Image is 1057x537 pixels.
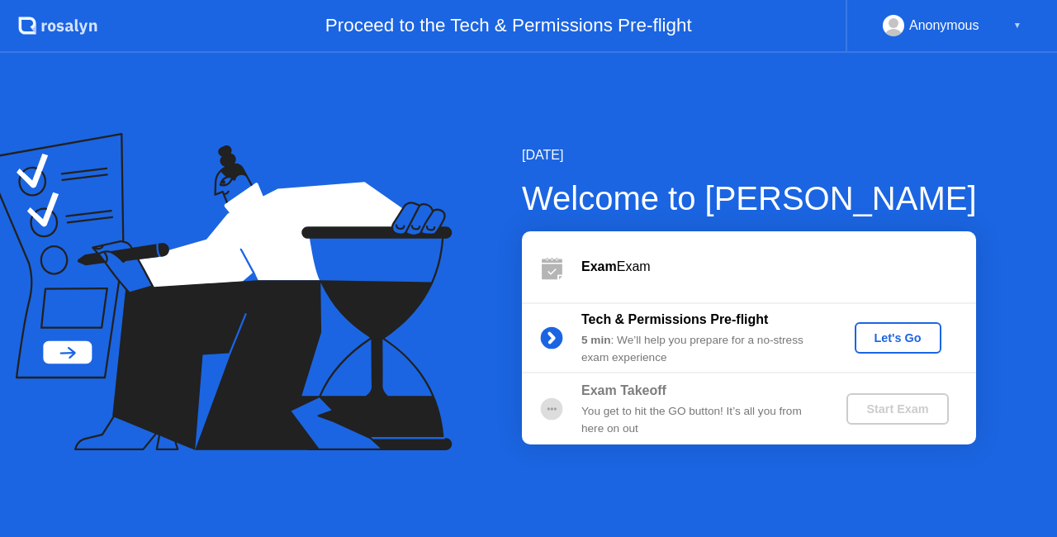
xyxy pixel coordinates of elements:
div: ▼ [1013,15,1021,36]
div: : We’ll help you prepare for a no-stress exam experience [581,332,819,366]
b: Tech & Permissions Pre-flight [581,312,768,326]
div: Exam [581,257,976,277]
div: Welcome to [PERSON_NAME] [522,173,977,223]
div: [DATE] [522,145,977,165]
b: Exam Takeoff [581,383,666,397]
button: Let's Go [855,322,941,354]
button: Start Exam [846,393,948,425]
b: 5 min [581,334,611,346]
div: You get to hit the GO button! It’s all you from here on out [581,403,819,437]
div: Start Exam [853,402,941,416]
b: Exam [581,259,617,273]
div: Let's Go [861,331,935,345]
div: Anonymous [909,15,979,36]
